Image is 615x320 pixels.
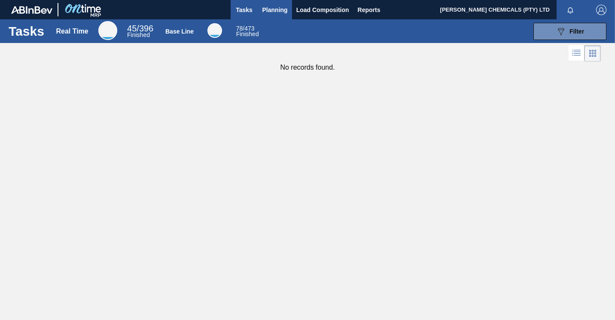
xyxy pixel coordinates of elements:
[127,24,153,33] span: / 396
[236,25,255,32] span: / 473
[98,21,117,40] div: Real Time
[569,28,584,35] span: Filter
[557,4,584,16] button: Notifications
[262,5,288,15] span: Planning
[9,26,44,36] h1: Tasks
[165,28,194,35] div: Base Line
[207,23,222,38] div: Base Line
[11,6,52,14] img: TNhmsLtSVTkK8tSr43FrP2fwEKptu5GPRR3wAAAABJRU5ErkJggg==
[585,45,601,62] div: Card Vision
[56,28,88,35] div: Real Time
[296,5,349,15] span: Load Composition
[127,31,150,38] span: Finished
[236,25,243,32] span: 78
[236,31,259,37] span: Finished
[533,23,606,40] button: Filter
[127,24,137,33] span: 45
[127,25,153,38] div: Real Time
[569,45,585,62] div: List Vision
[596,5,606,15] img: Logout
[236,26,259,37] div: Base Line
[235,5,254,15] span: Tasks
[358,5,381,15] span: Reports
